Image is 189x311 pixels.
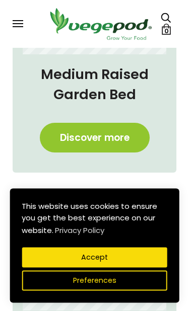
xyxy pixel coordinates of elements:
[22,248,167,268] button: Accept
[22,201,157,236] span: This website uses cookies to ensure you get the best experience on our website.
[161,24,172,35] a: Cart
[164,26,169,36] span: 0
[23,65,166,105] h4: Medium Raised Garden Bed
[10,189,179,303] div: cookie bar
[161,12,171,22] a: Search
[53,223,106,238] a: Privacy Policy (opens in a new tab)
[22,271,167,291] button: Preferences
[44,6,157,42] img: Vegepod
[40,123,150,153] a: Discover more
